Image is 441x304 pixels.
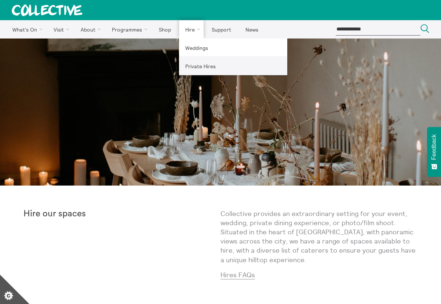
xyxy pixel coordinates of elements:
[427,127,441,177] button: Feedback - Show survey
[179,57,287,75] a: Private Hires
[23,209,40,218] strong: Hire
[179,39,287,57] a: Weddings
[179,20,204,39] a: Hire
[43,209,86,218] strong: our spaces
[106,20,151,39] a: Programmes
[152,20,177,39] a: Shop
[205,20,237,39] a: Support
[220,271,255,279] a: Hires FAQs
[74,20,104,39] a: About
[220,209,418,264] p: Collective provides an extraordinary setting for your event, wedding, private dining experience, ...
[239,20,265,39] a: News
[47,20,73,39] a: Visit
[431,134,437,160] span: Feedback
[6,20,46,39] a: What's On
